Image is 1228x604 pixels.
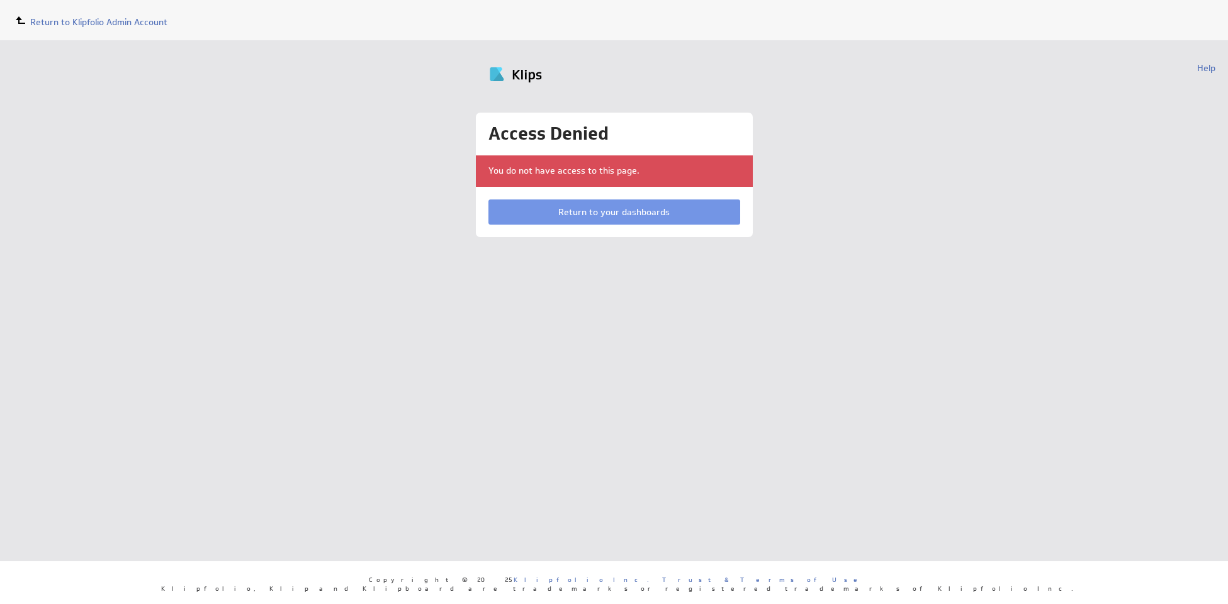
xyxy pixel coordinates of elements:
h1: Access Denied [488,125,740,143]
a: Klipfolio Inc. [514,575,649,584]
img: to-parent.svg [13,13,28,28]
img: Klipfolio klips logo [488,62,600,91]
span: Return to Klipfolio Admin Account [30,16,167,28]
span: Copyright © 2025 [369,576,649,583]
a: Help [1197,62,1215,74]
a: Trust & Terms of Use [662,575,866,584]
span: Klipfolio, Klip and Klipboard are trademarks or registered trademarks of Klipfolio Inc. [161,585,1073,591]
a: Return to Klipfolio Admin Account [13,16,167,28]
p: You do not have access to this page. [488,165,740,177]
a: Return to your dashboards [488,199,740,225]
